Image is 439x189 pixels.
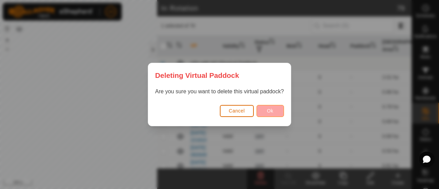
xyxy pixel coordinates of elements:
[155,87,284,96] p: Are you sure you want to delete this virtual paddock?
[220,105,254,117] button: Cancel
[267,108,273,114] span: Ok
[229,108,245,114] span: Cancel
[257,105,284,117] button: Ok
[155,70,239,81] span: Deleting Virtual Paddock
